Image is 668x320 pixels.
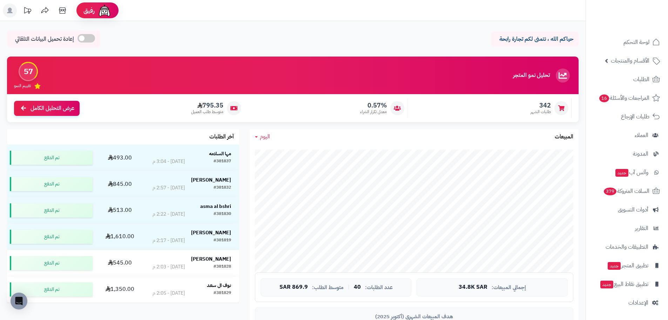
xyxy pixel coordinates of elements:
td: 545.00 [95,250,144,276]
span: العملاء [635,130,648,140]
span: عرض التحليل الكامل [31,104,74,112]
a: المراجعات والأسئلة16 [590,90,664,106]
a: لوحة التحكم [590,34,664,51]
span: الطلبات [633,74,649,84]
span: 16 [599,94,609,102]
div: Open Intercom Messenger [11,293,27,309]
span: اليوم [260,132,270,141]
span: 795.35 [191,102,223,109]
span: 869.9 SAR [279,284,308,290]
strong: مها السلامه [209,150,231,157]
td: 493.00 [95,145,144,171]
div: [DATE] - 2:57 م [153,184,185,191]
span: المدونة [633,149,648,159]
a: المدونة [590,145,664,162]
div: تم الدفع [10,177,93,191]
span: المراجعات والأسئلة [599,93,649,103]
span: لوحة التحكم [623,37,649,47]
a: اليوم [255,133,270,141]
td: 1,350.00 [95,276,144,302]
span: التقارير [635,223,648,233]
a: تطبيق نقاط البيعجديد [590,276,664,293]
span: إجمالي المبيعات: [492,285,526,290]
div: [DATE] - 3:04 م [153,158,185,165]
p: حياكم الله ، نتمنى لكم تجارة رابحة [496,35,573,43]
span: الإعدادات [628,298,648,308]
span: 342 [531,102,551,109]
strong: [PERSON_NAME] [191,229,231,236]
span: السلات المتروكة [603,186,649,196]
a: الإعدادات [590,294,664,311]
div: تم الدفع [10,230,93,244]
span: 34.8K SAR [459,284,487,290]
span: التطبيقات والخدمات [606,242,648,252]
span: جديد [608,262,621,270]
div: تم الدفع [10,203,93,217]
span: وآتس آب [615,168,648,177]
div: [DATE] - 2:05 م [153,290,185,297]
span: معدل تكرار الشراء [360,109,387,115]
span: 0.57% [360,102,387,109]
a: طلبات الإرجاع [590,108,664,125]
h3: المبيعات [555,134,573,140]
td: 845.00 [95,171,144,197]
div: تم الدفع [10,282,93,296]
td: 513.00 [95,197,144,223]
a: أدوات التسويق [590,201,664,218]
a: العملاء [590,127,664,144]
span: جديد [615,169,628,177]
strong: asma al bshri [200,203,231,210]
span: إعادة تحميل البيانات التلقائي [15,35,74,43]
div: #381828 [214,263,231,270]
a: تطبيق المتجرجديد [590,257,664,274]
strong: [PERSON_NAME] [191,255,231,263]
span: متوسط طلب العميل [191,109,223,115]
span: | [348,285,350,290]
h3: آخر الطلبات [209,134,234,140]
a: تحديثات المنصة [19,4,36,19]
a: وآتس آبجديد [590,164,664,181]
strong: نوف ال سعد [207,282,231,289]
span: متوسط الطلب: [312,285,344,290]
div: [DATE] - 2:22 م [153,211,185,218]
img: ai-face.png [97,4,112,18]
span: عدد الطلبات: [365,285,393,290]
span: تقييم النمو [14,83,31,89]
a: التطبيقات والخدمات [590,239,664,255]
span: طلبات الإرجاع [621,112,649,122]
div: تم الدفع [10,151,93,165]
span: تطبيق المتجر [607,261,648,270]
div: #381830 [214,211,231,218]
span: تطبيق نقاط البيع [600,279,648,289]
span: الأقسام والمنتجات [611,56,649,66]
img: logo-2.png [620,19,661,33]
div: #381829 [214,290,231,297]
span: رفيق [83,6,95,15]
div: تم الدفع [10,256,93,270]
div: #381837 [214,158,231,165]
td: 1,610.00 [95,224,144,250]
span: 379 [604,188,616,195]
a: السلات المتروكة379 [590,183,664,200]
div: #381832 [214,184,231,191]
span: 40 [354,284,361,290]
a: عرض التحليل الكامل [14,101,80,116]
span: جديد [600,281,613,288]
div: #381819 [214,237,231,244]
span: طلبات الشهر [531,109,551,115]
a: التقارير [590,220,664,237]
div: [DATE] - 2:03 م [153,263,185,270]
strong: [PERSON_NAME] [191,176,231,184]
div: [DATE] - 2:17 م [153,237,185,244]
h3: تحليل نمو المتجر [513,72,550,79]
a: الطلبات [590,71,664,88]
span: أدوات التسويق [618,205,648,215]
